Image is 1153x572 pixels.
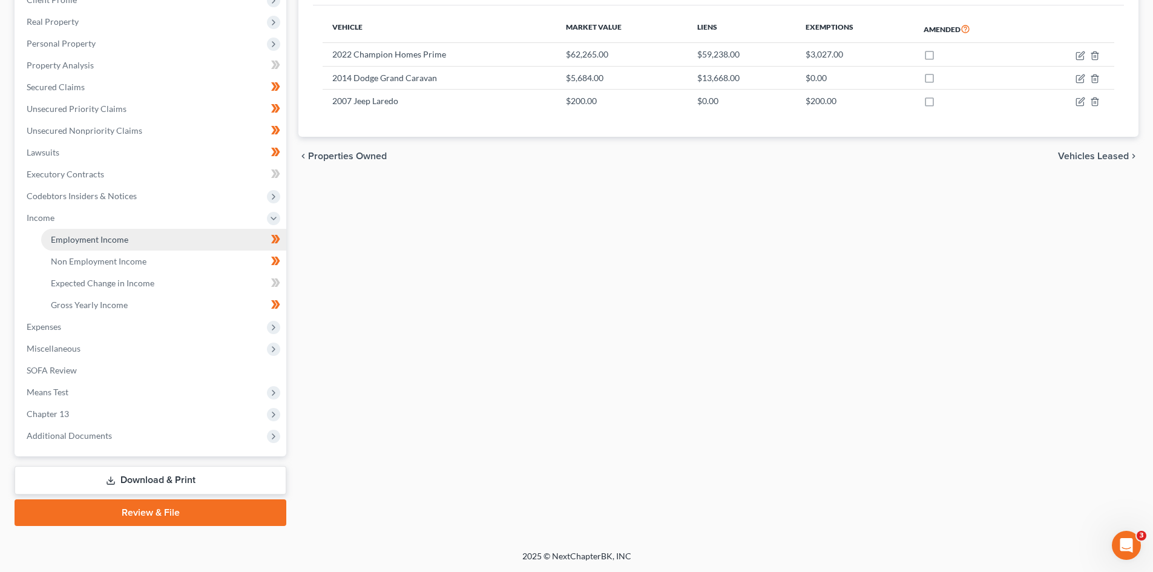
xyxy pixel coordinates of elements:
[51,256,146,266] span: Non Employment Income
[27,191,137,201] span: Codebtors Insiders & Notices
[27,16,79,27] span: Real Property
[51,234,128,245] span: Employment Income
[41,294,286,316] a: Gross Yearly Income
[796,90,914,113] td: $200.00
[232,550,922,572] div: 2025 © NextChapterBK, INC
[17,98,286,120] a: Unsecured Priority Claims
[556,43,688,66] td: $62,265.00
[27,60,94,70] span: Property Analysis
[17,54,286,76] a: Property Analysis
[914,15,1030,43] th: Amended
[27,365,77,375] span: SOFA Review
[323,43,556,66] td: 2022 Champion Homes Prime
[323,15,556,43] th: Vehicle
[15,466,286,495] a: Download & Print
[323,90,556,113] td: 2007 Jeep Laredo
[27,82,85,92] span: Secured Claims
[298,151,387,161] button: chevron_left Properties Owned
[796,66,914,89] td: $0.00
[556,15,688,43] th: Market Value
[27,38,96,48] span: Personal Property
[556,90,688,113] td: $200.00
[27,104,126,114] span: Unsecured Priority Claims
[27,125,142,136] span: Unsecured Nonpriority Claims
[41,229,286,251] a: Employment Income
[27,409,69,419] span: Chapter 13
[27,343,80,353] span: Miscellaneous
[298,151,308,161] i: chevron_left
[27,169,104,179] span: Executory Contracts
[27,212,54,223] span: Income
[1137,531,1146,541] span: 3
[17,142,286,163] a: Lawsuits
[41,251,286,272] a: Non Employment Income
[688,43,796,66] td: $59,238.00
[17,120,286,142] a: Unsecured Nonpriority Claims
[688,66,796,89] td: $13,668.00
[27,430,112,441] span: Additional Documents
[27,387,68,397] span: Means Test
[308,151,387,161] span: Properties Owned
[51,300,128,310] span: Gross Yearly Income
[688,90,796,113] td: $0.00
[27,321,61,332] span: Expenses
[688,15,796,43] th: Liens
[17,76,286,98] a: Secured Claims
[1058,151,1138,161] button: Vehicles Leased chevron_right
[1058,151,1129,161] span: Vehicles Leased
[1112,531,1141,560] iframe: Intercom live chat
[41,272,286,294] a: Expected Change in Income
[15,499,286,526] a: Review & File
[796,43,914,66] td: $3,027.00
[17,360,286,381] a: SOFA Review
[323,66,556,89] td: 2014 Dodge Grand Caravan
[796,15,914,43] th: Exemptions
[17,163,286,185] a: Executory Contracts
[556,66,688,89] td: $5,684.00
[1129,151,1138,161] i: chevron_right
[51,278,154,288] span: Expected Change in Income
[27,147,59,157] span: Lawsuits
